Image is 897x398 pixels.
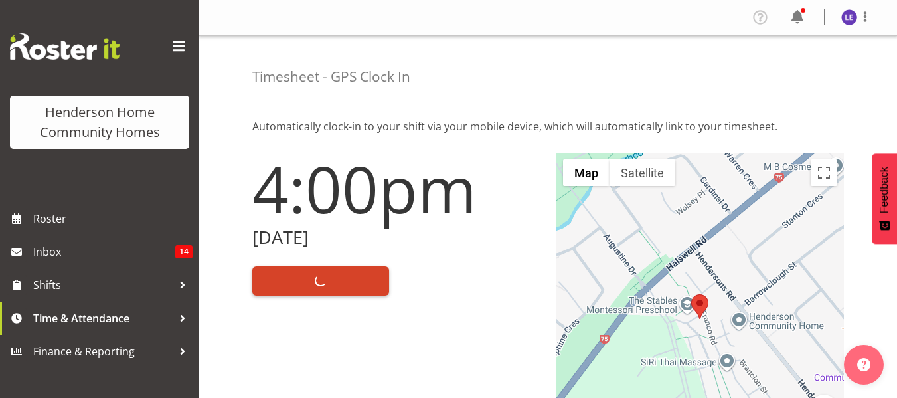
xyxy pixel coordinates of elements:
[878,167,890,213] span: Feedback
[841,9,857,25] img: laura-ellis8533.jpg
[33,275,173,295] span: Shifts
[872,153,897,244] button: Feedback - Show survey
[33,342,173,361] span: Finance & Reporting
[33,308,173,328] span: Time & Attendance
[857,358,870,371] img: help-xxl-2.png
[33,209,193,229] span: Roster
[10,33,120,60] img: Rosterit website logo
[23,102,176,142] div: Henderson Home Community Homes
[252,118,844,134] p: Automatically clock-in to your shift via your mobile device, which will automatically link to you...
[175,245,193,258] span: 14
[252,153,540,225] h1: 4:00pm
[252,227,540,248] h2: [DATE]
[811,159,837,186] button: Toggle fullscreen view
[563,159,610,186] button: Show street map
[252,69,410,84] h4: Timesheet - GPS Clock In
[610,159,675,186] button: Show satellite imagery
[33,242,175,262] span: Inbox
